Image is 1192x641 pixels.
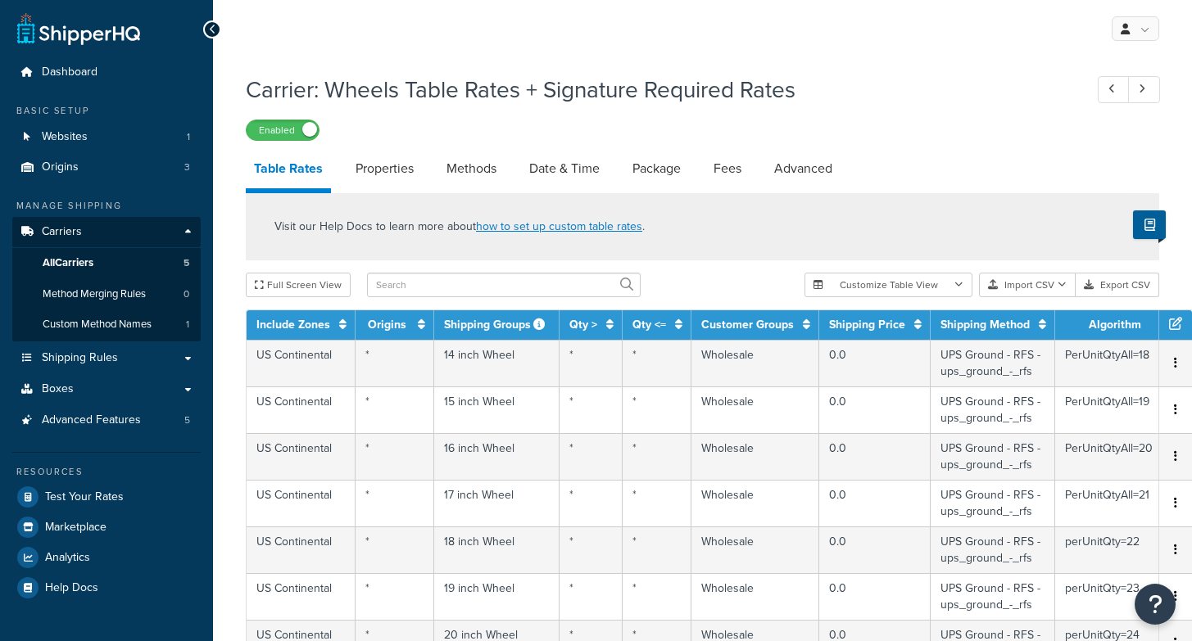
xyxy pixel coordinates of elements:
[438,149,505,188] a: Methods
[1076,273,1159,297] button: Export CSV
[1055,340,1175,386] td: PerUnitQtyAll=18
[829,316,905,333] a: Shipping Price
[931,340,1055,386] td: UPS Ground - RFS - ups_ground_-_rfs
[931,573,1055,620] td: UPS Ground - RFS - ups_ground_-_rfs
[368,316,406,333] a: Origins
[187,130,190,144] span: 1
[12,309,201,340] a: Custom Method Names1
[45,581,98,595] span: Help Docs
[367,273,641,297] input: Search
[12,217,201,341] li: Carriers
[12,309,201,340] li: Custom Method Names
[434,340,560,386] td: 14 inch Wheel
[1055,573,1175,620] td: perUnitQty=23
[12,104,201,118] div: Basic Setup
[691,340,819,386] td: Wholesale
[1055,386,1175,433] td: PerUnitQtyAll=19
[819,433,931,480] td: 0.0
[434,310,560,340] th: Shipping Groups
[274,218,645,236] p: Visit our Help Docs to learn more about .
[12,248,201,278] a: AllCarriers5
[246,273,351,297] button: Full Screen View
[691,480,819,526] td: Wholesale
[705,149,750,188] a: Fees
[45,551,90,565] span: Analytics
[247,120,319,140] label: Enabled
[43,256,93,270] span: All Carriers
[819,526,931,573] td: 0.0
[12,279,201,309] a: Method Merging Rules0
[1128,76,1160,103] a: Next Record
[12,122,201,152] a: Websites1
[12,405,201,436] a: Advanced Features5
[979,273,1076,297] button: Import CSV
[42,382,74,396] span: Boxes
[521,149,608,188] a: Date & Time
[12,405,201,436] li: Advanced Features
[1133,210,1166,239] button: Show Help Docs
[691,433,819,480] td: Wholesale
[12,279,201,309] li: Method Merging Rules
[184,256,189,270] span: 5
[12,482,201,512] a: Test Your Rates
[12,152,201,183] li: Origins
[12,217,201,247] a: Carriers
[1055,480,1175,526] td: PerUnitQtyAll=21
[12,374,201,404] a: Boxes
[45,521,107,535] span: Marketplace
[247,573,356,620] td: US Continental
[42,413,141,427] span: Advanced Features
[12,57,201,88] a: Dashboard
[12,465,201,479] div: Resources
[1055,310,1175,340] th: Algorithm
[691,573,819,620] td: Wholesale
[12,573,201,603] a: Help Docs
[434,480,560,526] td: 17 inch Wheel
[819,480,931,526] td: 0.0
[1135,584,1176,625] button: Open Resource Center
[12,343,201,373] a: Shipping Rules
[42,130,88,144] span: Websites
[434,386,560,433] td: 15 inch Wheel
[246,74,1067,106] h1: Carrier: Wheels Table Rates + Signature Required Rates
[691,526,819,573] td: Wholesale
[1098,76,1130,103] a: Previous Record
[43,318,152,332] span: Custom Method Names
[12,152,201,183] a: Origins3
[247,480,356,526] td: US Continental
[819,340,931,386] td: 0.0
[931,386,1055,433] td: UPS Ground - RFS - ups_ground_-_rfs
[247,526,356,573] td: US Continental
[184,287,189,301] span: 0
[1055,433,1175,480] td: PerUnitQtyAll=20
[931,433,1055,480] td: UPS Ground - RFS - ups_ground_-_rfs
[347,149,422,188] a: Properties
[247,340,356,386] td: US Continental
[804,273,972,297] button: Customize Table View
[12,122,201,152] li: Websites
[184,413,190,427] span: 5
[12,543,201,572] li: Analytics
[45,490,124,504] span: Test Your Rates
[12,512,201,542] a: Marketplace
[819,573,931,620] td: 0.0
[569,316,597,333] a: Qty >
[931,480,1055,526] td: UPS Ground - RFS - ups_ground_-_rfs
[940,316,1030,333] a: Shipping Method
[476,218,642,235] a: how to set up custom table rates
[42,351,118,365] span: Shipping Rules
[186,318,189,332] span: 1
[931,526,1055,573] td: UPS Ground - RFS - ups_ground_-_rfs
[434,573,560,620] td: 19 inch Wheel
[247,386,356,433] td: US Continental
[701,316,794,333] a: Customer Groups
[434,433,560,480] td: 16 inch Wheel
[43,287,146,301] span: Method Merging Rules
[246,149,331,193] a: Table Rates
[632,316,666,333] a: Qty <=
